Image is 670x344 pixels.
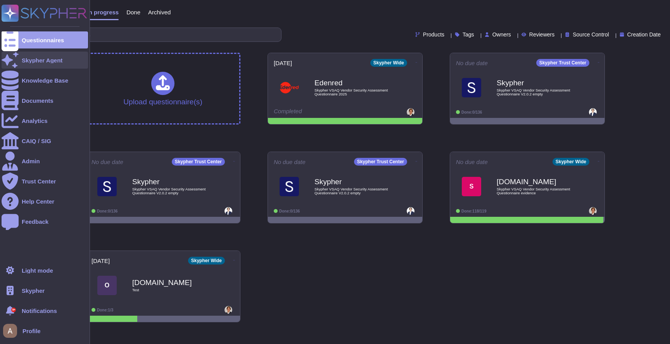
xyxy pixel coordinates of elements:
[22,118,48,124] div: Analytics
[97,276,117,295] div: O
[497,178,574,185] b: [DOMAIN_NAME]
[2,322,22,339] button: user
[463,32,474,37] span: Tags
[536,59,589,67] div: Skypher Trust Center
[22,158,40,164] div: Admin
[148,9,171,15] span: Archived
[22,328,41,334] span: Profile
[529,32,554,37] span: Reviewers
[2,132,88,149] a: CAIQ / SIG
[280,177,299,196] img: Logo
[407,108,414,116] img: user
[462,177,481,196] div: S
[589,108,597,116] img: user
[97,209,117,213] span: Done: 0/136
[456,159,488,165] span: No due date
[22,98,54,104] div: Documents
[126,9,140,15] span: Done
[314,187,392,195] span: Skypher VSAQ Vendor Security Assessment Questionnaire V2.0.2 empty
[11,308,16,312] div: 9+
[573,32,609,37] span: Source Control
[274,108,369,116] div: Completed
[22,308,57,314] span: Notifications
[2,193,88,210] a: Help Center
[123,72,202,105] div: Upload questionnaire(s)
[314,178,392,185] b: Skypher
[314,88,392,96] span: Skypher VSAQ Vendor Security Assessment Questionnaire 2025
[279,209,300,213] span: Done: 0/136
[274,159,306,165] span: No due date
[497,79,574,86] b: Skypher
[589,207,597,215] img: user
[2,112,88,129] a: Analytics
[461,209,487,213] span: Done: 118/119
[92,159,123,165] span: No due date
[97,177,117,196] img: Logo
[224,306,232,314] img: user
[87,9,119,15] span: In progress
[132,288,210,292] span: Test
[97,308,113,312] span: Done: 1/3
[354,158,407,166] div: Skypher Trust Center
[22,37,64,43] div: Questionnaires
[2,72,88,89] a: Knowledge Base
[456,60,488,66] span: No due date
[370,59,407,67] div: Skypher Wide
[22,199,54,204] div: Help Center
[132,178,210,185] b: Skypher
[22,178,56,184] div: Trust Center
[423,32,444,37] span: Products
[2,52,88,69] a: Skypher Agent
[497,88,574,96] span: Skypher VSAQ Vendor Security Assessment Questionnaire V2.0.2 empty
[2,152,88,169] a: Admin
[22,288,45,294] span: Skypher
[314,79,392,86] b: Edenred
[3,324,17,338] img: user
[188,257,225,264] div: Skypher Wide
[461,110,482,114] span: Done: 0/136
[224,207,232,215] img: user
[462,78,481,97] img: Logo
[407,207,414,215] img: user
[132,279,210,286] b: [DOMAIN_NAME]
[2,213,88,230] a: Feedback
[274,60,292,66] span: [DATE]
[492,32,511,37] span: Owners
[92,258,110,264] span: [DATE]
[2,173,88,190] a: Trust Center
[2,31,88,48] a: Questionnaires
[31,28,281,41] input: Search by keywords
[2,92,88,109] a: Documents
[22,268,53,273] div: Light mode
[627,32,661,37] span: Creation Date
[22,78,68,83] div: Knowledge Base
[280,78,299,97] img: Logo
[22,219,48,225] div: Feedback
[132,187,210,195] span: Skypher VSAQ Vendor Security Assessment Questionnaire V2.0.2 empty
[22,57,62,63] div: Skypher Agent
[553,158,589,166] div: Skypher Wide
[22,138,51,144] div: CAIQ / SIG
[497,187,574,195] span: Skypher VSAQ Vendor Security Assessment Questionnaire evidence
[172,158,225,166] div: Skypher Trust Center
